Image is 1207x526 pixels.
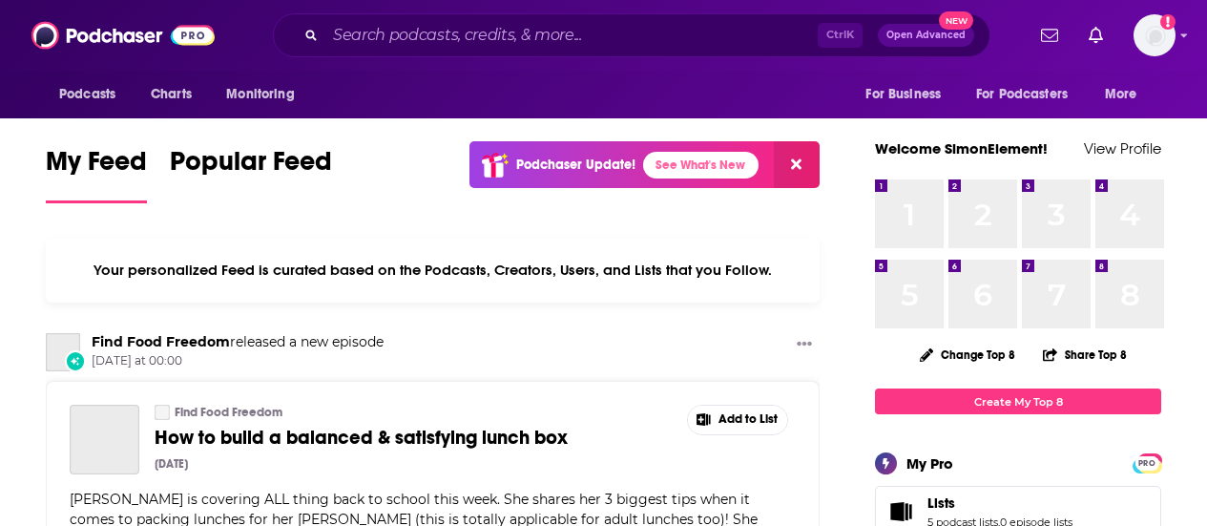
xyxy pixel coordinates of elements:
[1092,76,1161,113] button: open menu
[875,389,1161,414] a: Create My Top 8
[939,11,973,30] span: New
[65,350,86,371] div: New Episode
[213,76,319,113] button: open menu
[865,81,941,108] span: For Business
[976,81,1068,108] span: For Podcasters
[170,145,332,189] span: Popular Feed
[46,145,147,189] span: My Feed
[1134,14,1176,56] img: User Profile
[46,76,140,113] button: open menu
[226,81,294,108] span: Monitoring
[1105,81,1137,108] span: More
[688,406,787,434] button: Show More Button
[46,145,147,203] a: My Feed
[789,333,820,357] button: Show More Button
[92,333,230,350] a: Find Food Freedom
[59,81,115,108] span: Podcasts
[138,76,203,113] a: Charts
[92,353,384,369] span: [DATE] at 00:00
[155,426,605,450] a: How to build a balanced & satisfying lunch box
[1033,19,1066,52] a: Show notifications dropdown
[718,412,778,427] span: Add to List
[1134,14,1176,56] button: Show profile menu
[875,139,1048,158] a: Welcome SimonElement!
[886,31,966,40] span: Open Advanced
[1084,139,1161,158] a: View Profile
[92,333,384,351] h3: released a new episode
[325,20,818,51] input: Search podcasts, credits, & more...
[31,17,215,53] img: Podchaser - Follow, Share and Rate Podcasts
[175,405,282,420] a: Find Food Freedom
[1160,14,1176,30] svg: Add a profile image
[908,343,1027,367] button: Change Top 8
[927,494,1072,512] a: Lists
[516,157,635,173] p: Podchaser Update!
[878,24,974,47] button: Open AdvancedNew
[964,76,1095,113] button: open menu
[852,76,965,113] button: open menu
[1135,455,1158,470] a: PRO
[151,81,192,108] span: Charts
[70,405,139,474] a: How to build a balanced & satisfying lunch box
[155,405,170,420] a: Find Food Freedom
[1042,336,1128,373] button: Share Top 8
[882,498,920,525] a: Lists
[1081,19,1111,52] a: Show notifications dropdown
[818,23,863,48] span: Ctrl K
[927,494,955,512] span: Lists
[906,454,953,473] div: My Pro
[273,13,990,57] div: Search podcasts, credits, & more...
[155,426,568,450] span: How to build a balanced & satisfying lunch box
[643,152,759,179] a: See What's New
[46,333,80,371] a: Find Food Freedom
[1134,14,1176,56] span: Logged in as SimonElement
[155,457,188,471] div: [DATE]
[170,145,332,203] a: Popular Feed
[1135,456,1158,471] span: PRO
[46,238,820,303] div: Your personalized Feed is curated based on the Podcasts, Creators, Users, and Lists that you Follow.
